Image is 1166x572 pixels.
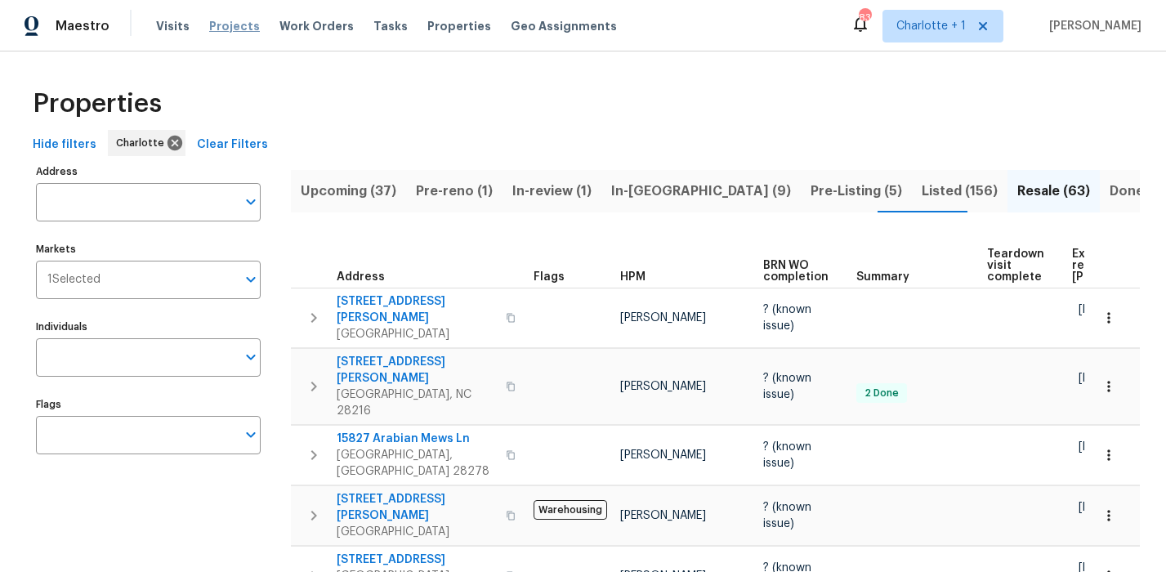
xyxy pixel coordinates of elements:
[763,304,811,332] span: ? (known issue)
[239,268,262,291] button: Open
[209,18,260,34] span: Projects
[337,431,496,447] span: 15827 Arabian Mews Ln
[337,326,496,342] span: [GEOGRAPHIC_DATA]
[858,387,905,400] span: 2 Done
[763,441,811,469] span: ? (known issue)
[427,18,491,34] span: Properties
[337,524,496,540] span: [GEOGRAPHIC_DATA]
[620,449,706,461] span: [PERSON_NAME]
[512,180,592,203] span: In-review (1)
[611,180,791,203] span: In-[GEOGRAPHIC_DATA] (9)
[534,500,607,520] span: Warehousing
[511,18,617,34] span: Geo Assignments
[337,552,496,568] span: [STREET_ADDRESS]
[337,387,496,419] span: [GEOGRAPHIC_DATA], NC 28216
[987,248,1044,283] span: Teardown visit complete
[36,322,261,332] label: Individuals
[763,260,829,283] span: BRN WO completion
[156,18,190,34] span: Visits
[197,135,268,155] span: Clear Filters
[859,10,870,26] div: 83
[1079,441,1113,453] span: [DATE]
[239,346,262,369] button: Open
[1017,180,1090,203] span: Resale (63)
[1043,18,1141,34] span: [PERSON_NAME]
[33,96,162,112] span: Properties
[896,18,966,34] span: Charlotte + 1
[337,271,385,283] span: Address
[856,271,909,283] span: Summary
[763,502,811,530] span: ? (known issue)
[239,423,262,446] button: Open
[108,130,185,156] div: Charlotte
[56,18,109,34] span: Maestro
[373,20,408,32] span: Tasks
[337,354,496,387] span: [STREET_ADDRESS][PERSON_NAME]
[1079,502,1113,513] span: [DATE]
[47,273,101,287] span: 1 Selected
[1079,304,1113,315] span: [DATE]
[36,167,261,177] label: Address
[337,447,496,480] span: [GEOGRAPHIC_DATA], [GEOGRAPHIC_DATA] 28278
[620,510,706,521] span: [PERSON_NAME]
[33,135,96,155] span: Hide filters
[190,130,275,160] button: Clear Filters
[36,400,261,409] label: Flags
[811,180,902,203] span: Pre-Listing (5)
[620,312,706,324] span: [PERSON_NAME]
[337,491,496,524] span: [STREET_ADDRESS][PERSON_NAME]
[301,180,396,203] span: Upcoming (37)
[534,271,565,283] span: Flags
[416,180,493,203] span: Pre-reno (1)
[36,244,261,254] label: Markets
[116,135,171,151] span: Charlotte
[1072,248,1164,283] span: Expected resale [PERSON_NAME]
[620,271,646,283] span: HPM
[1079,373,1113,384] span: [DATE]
[620,381,706,392] span: [PERSON_NAME]
[922,180,998,203] span: Listed (156)
[337,293,496,326] span: [STREET_ADDRESS][PERSON_NAME]
[26,130,103,160] button: Hide filters
[239,190,262,213] button: Open
[763,373,811,400] span: ? (known issue)
[279,18,354,34] span: Work Orders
